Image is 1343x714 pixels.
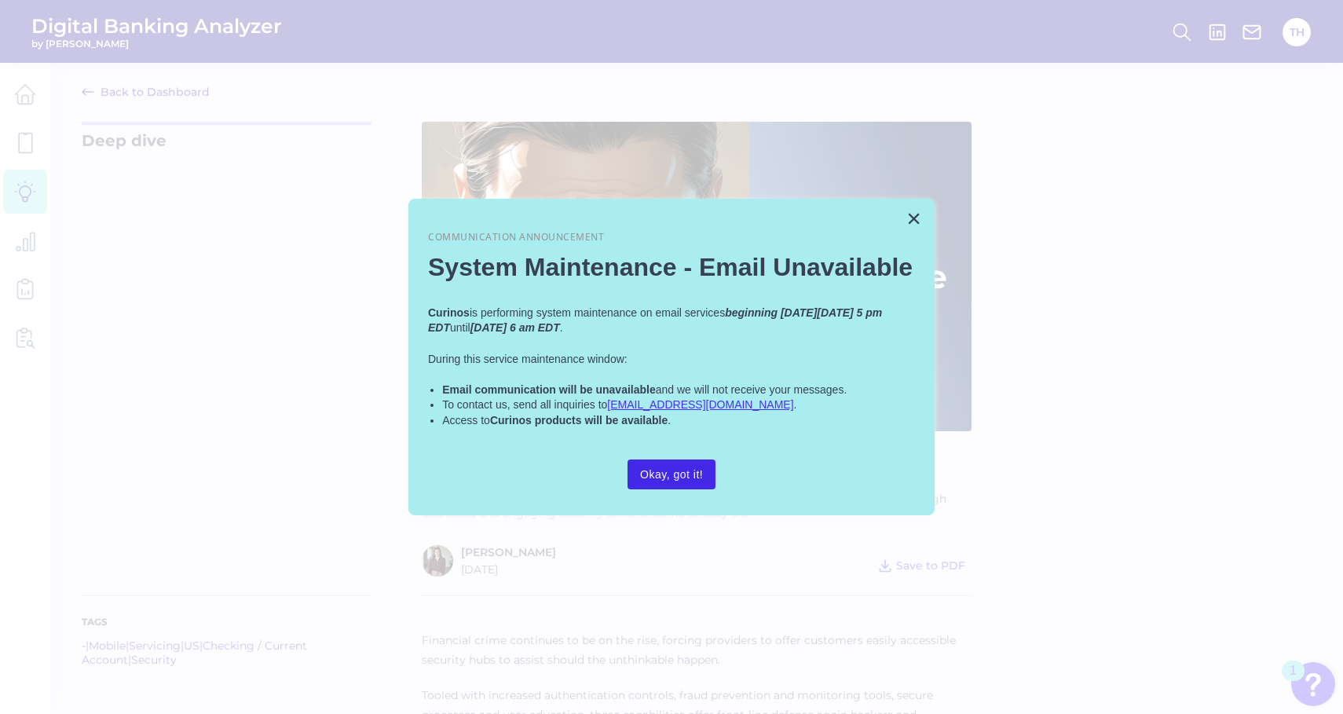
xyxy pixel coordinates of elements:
[442,398,607,411] span: To contact us, send all inquiries to
[428,306,470,319] strong: Curinos
[428,231,915,244] p: Communication Announcement
[607,398,793,411] a: [EMAIL_ADDRESS][DOMAIN_NAME]
[428,252,915,282] h2: System Maintenance - Email Unavailable
[428,352,915,368] p: During this service maintenance window:
[668,414,671,427] span: .
[490,414,668,427] strong: Curinos products will be available
[470,306,725,319] span: is performing system maintenance on email services
[442,383,656,396] strong: Email communication will be unavailable
[442,414,490,427] span: Access to
[450,321,470,334] span: until
[656,383,847,396] span: and we will not receive your messages.
[794,398,797,411] span: .
[906,206,921,231] button: Close
[470,321,560,334] em: [DATE] 6 am EDT
[628,460,715,489] button: Okay, got it!
[560,321,563,334] span: .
